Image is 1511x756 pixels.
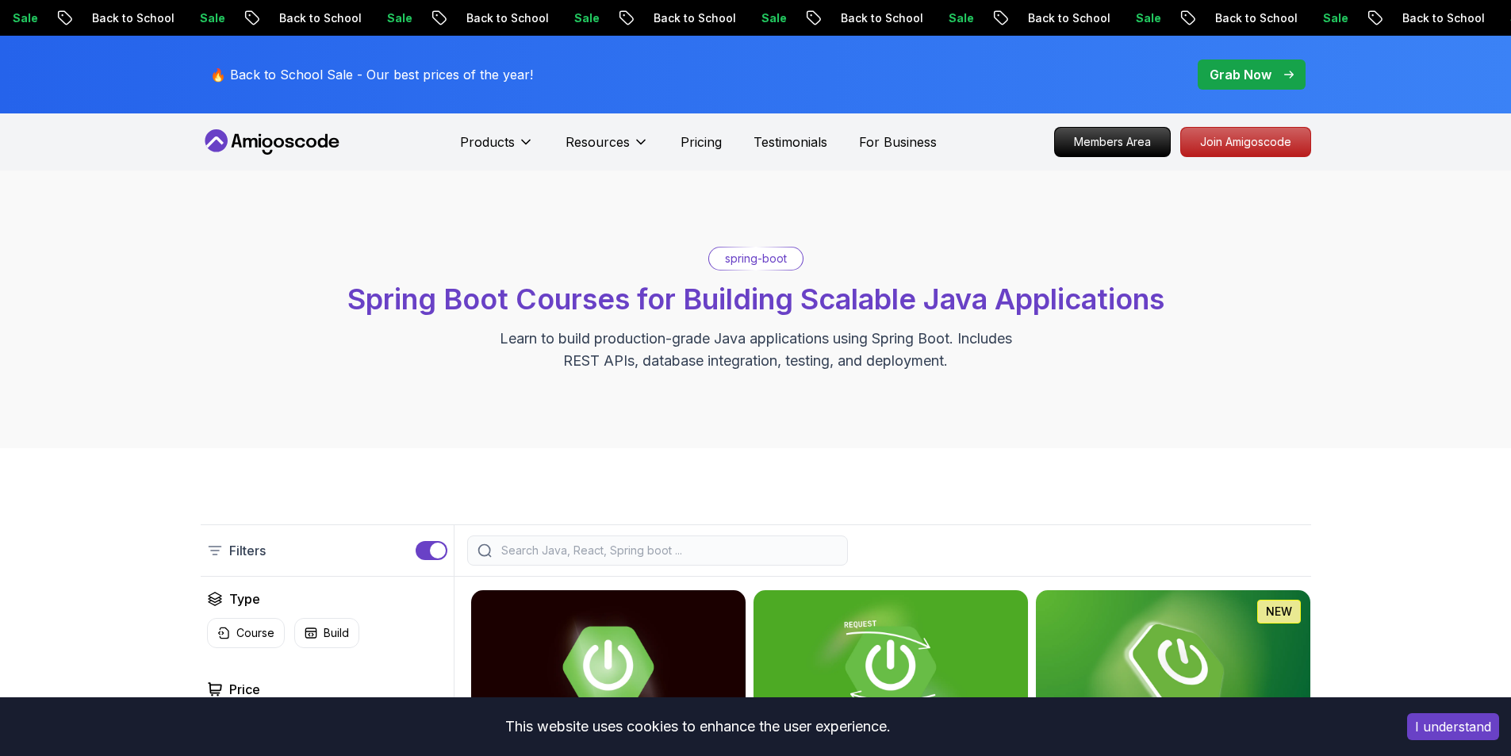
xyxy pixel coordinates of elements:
button: Products [460,132,534,164]
button: Resources [566,132,649,164]
p: Products [460,132,515,152]
a: Join Amigoscode [1180,127,1311,157]
h2: Type [229,589,260,608]
p: Back to School [77,10,185,26]
p: Sale [559,10,610,26]
button: Build [294,618,359,648]
p: Resources [566,132,630,152]
p: Back to School [264,10,372,26]
h2: Price [229,680,260,699]
p: Back to School [1200,10,1308,26]
p: Members Area [1055,128,1170,156]
p: Back to School [639,10,746,26]
p: Join Amigoscode [1181,128,1310,156]
a: For Business [859,132,937,152]
p: Back to School [1387,10,1495,26]
p: Sale [1308,10,1359,26]
p: Back to School [451,10,559,26]
p: Back to School [826,10,934,26]
p: Grab Now [1210,65,1271,84]
p: Build [324,625,349,641]
button: Course [207,618,285,648]
img: Spring Boot for Beginners card [1036,590,1310,744]
p: spring-boot [725,251,787,267]
a: Testimonials [754,132,827,152]
p: Filters [229,541,266,560]
p: Sale [1121,10,1172,26]
button: Accept cookies [1407,713,1499,740]
img: Building APIs with Spring Boot card [754,590,1028,744]
p: Sale [372,10,423,26]
a: Members Area [1054,127,1171,157]
p: Sale [185,10,236,26]
p: NEW [1266,604,1292,620]
input: Search Java, React, Spring boot ... [498,543,838,558]
p: 🔥 Back to School Sale - Our best prices of the year! [210,65,533,84]
p: Sale [746,10,797,26]
p: Back to School [1013,10,1121,26]
a: Pricing [681,132,722,152]
p: Sale [934,10,984,26]
p: Learn to build production-grade Java applications using Spring Boot. Includes REST APIs, database... [489,328,1022,372]
span: Spring Boot Courses for Building Scalable Java Applications [347,282,1164,317]
img: Advanced Spring Boot card [471,590,746,744]
div: This website uses cookies to enhance the user experience. [12,709,1383,744]
p: Course [236,625,274,641]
